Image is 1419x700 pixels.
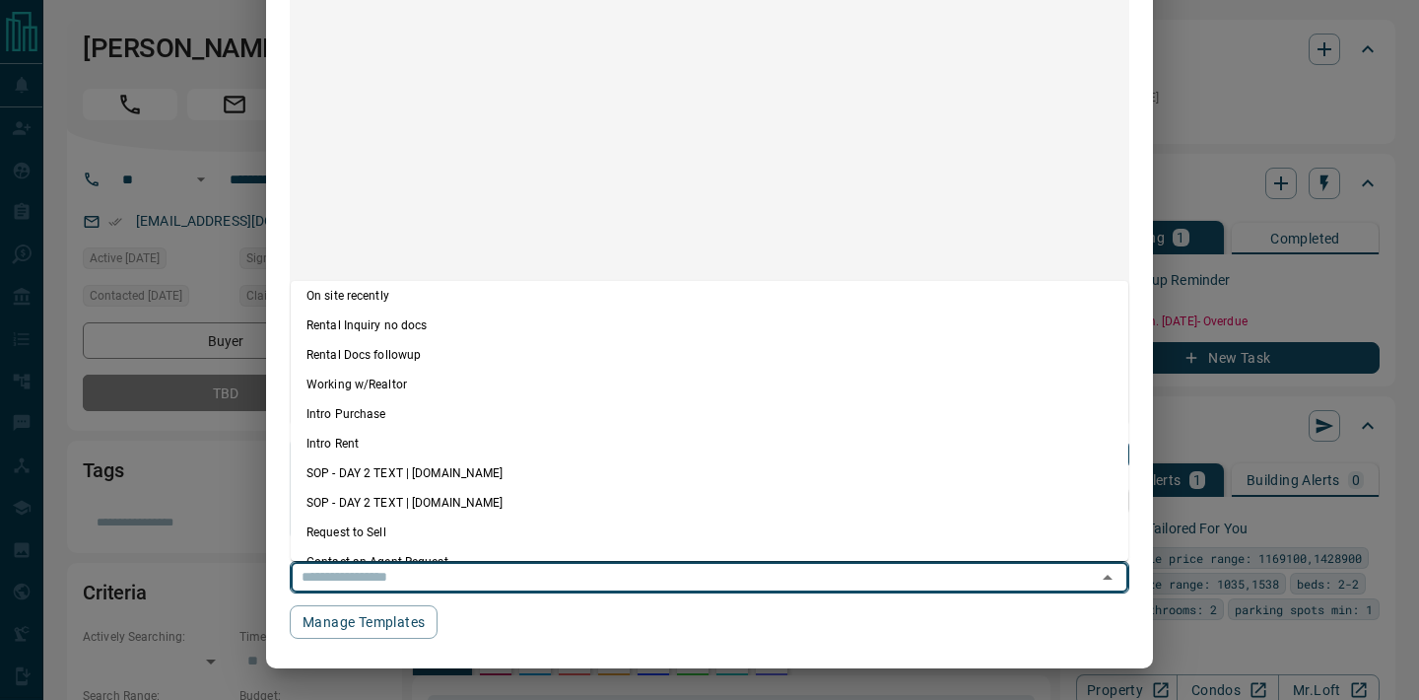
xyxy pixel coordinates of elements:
[290,605,438,639] button: Manage Templates
[291,399,1128,429] li: Intro Purchase
[291,370,1128,399] li: Working w/Realtor
[291,340,1128,370] li: Rental Docs followup
[291,518,1128,547] li: Request to Sell
[291,429,1128,458] li: Intro Rent
[1094,564,1121,592] button: Close
[291,488,1128,518] li: SOP - DAY 2 TEXT | [DOMAIN_NAME]
[291,547,1128,577] li: Contact an Agent Request
[291,311,1128,340] li: Rental Inquiry no docs
[291,281,1128,311] li: On site recently
[291,458,1128,488] li: SOP - DAY 2 TEXT | [DOMAIN_NAME]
